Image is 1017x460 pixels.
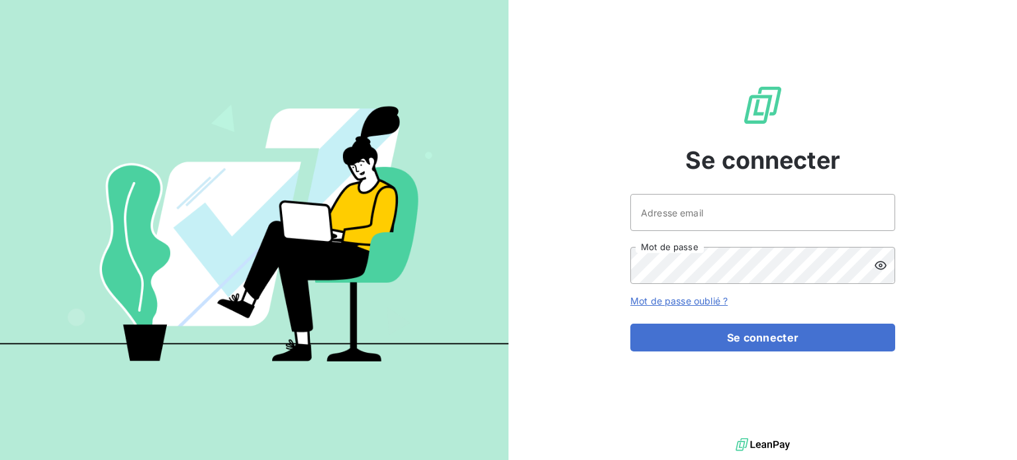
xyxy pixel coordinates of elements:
[685,142,840,178] span: Se connecter
[736,435,790,455] img: logo
[630,324,895,351] button: Se connecter
[742,84,784,126] img: Logo LeanPay
[630,194,895,231] input: placeholder
[630,295,728,306] a: Mot de passe oublié ?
